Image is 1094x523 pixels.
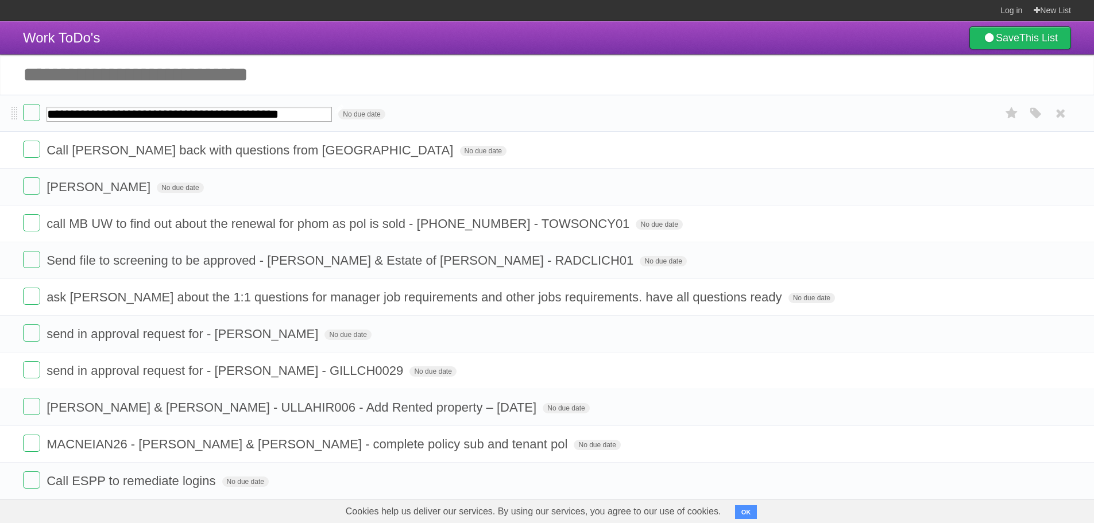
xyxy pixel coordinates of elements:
b: This List [1019,32,1058,44]
span: No due date [636,219,682,230]
label: Done [23,104,40,121]
span: No due date [324,330,371,340]
span: No due date [409,366,456,377]
span: ask [PERSON_NAME] about the 1:1 questions for manager job requirements and other jobs requirement... [47,290,784,304]
span: No due date [460,146,507,156]
span: Call [PERSON_NAME] back with questions from [GEOGRAPHIC_DATA] [47,143,456,157]
label: Done [23,288,40,305]
span: No due date [640,256,686,266]
label: Done [23,361,40,378]
span: send in approval request for - [PERSON_NAME] - GILLCH0029 [47,363,406,378]
label: Done [23,141,40,158]
span: [PERSON_NAME] [47,180,153,194]
span: MACNEIAN26 - [PERSON_NAME] & [PERSON_NAME] - complete policy sub and tenant pol [47,437,570,451]
span: No due date [788,293,835,303]
span: No due date [574,440,620,450]
label: Done [23,471,40,489]
span: No due date [338,109,385,119]
label: Done [23,324,40,342]
span: Work ToDo's [23,30,100,45]
span: call MB UW to find out about the renewal for phom as pol is sold - [PHONE_NUMBER] - TOWSONCY01 [47,216,632,231]
label: Done [23,251,40,268]
span: No due date [543,403,589,413]
label: Star task [1001,104,1023,123]
a: SaveThis List [969,26,1071,49]
label: Done [23,214,40,231]
span: No due date [222,476,269,487]
span: Cookies help us deliver our services. By using our services, you agree to our use of cookies. [334,500,733,523]
span: [PERSON_NAME] & [PERSON_NAME] - ULLAHIR006 - Add Rented property – [DATE] [47,400,539,414]
label: Done [23,177,40,195]
label: Done [23,398,40,415]
span: send in approval request for - [PERSON_NAME] [47,327,321,341]
span: Call ESPP to remediate logins [47,474,218,488]
span: Send file to screening to be approved - [PERSON_NAME] & Estate of [PERSON_NAME] - RADCLICH01 [47,253,636,268]
button: OK [735,505,757,519]
label: Done [23,435,40,452]
span: No due date [157,183,203,193]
